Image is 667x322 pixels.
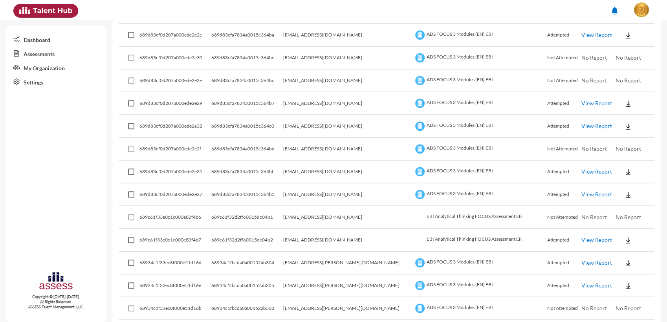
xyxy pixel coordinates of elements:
[283,138,413,161] td: [EMAIL_ADDRESS][DOMAIN_NAME]
[547,70,581,92] td: Not Attempted
[547,92,581,115] td: Attempted
[413,161,547,183] td: ADS FOCUS 3 Modules (EN) EBI
[211,206,283,229] td: 689c61f32d2ff60015dc04b1
[6,75,106,89] a: Settings
[413,297,547,320] td: ADS FOCUS 3 Modules (EN) EBI
[139,229,211,252] td: 689c61f33e0c1c000e80f4b7
[283,70,413,92] td: [EMAIL_ADDRESS][DOMAIN_NAME]
[211,138,283,161] td: 689d83cfa7834a0015c364bd
[211,252,283,274] td: 68934c1fbcda0a00152ab304
[413,274,547,297] td: ADS FOCUS 3 Modules (EN) EBI
[139,47,211,70] td: 689d83cf0d207a000ede2e30
[211,229,283,252] td: 689c61f32d2ff60015dc04b2
[616,214,641,220] span: No Report
[139,206,211,229] td: 689c61f33e0c1c000e80f4b6
[413,229,547,252] td: EBI Analytical Thinking FOCUS Assessment EN
[547,252,581,274] td: Attempted
[139,70,211,92] td: 689d83cf0d207a000ede2e2e
[211,183,283,206] td: 689d83cfa7834a0015c364b5
[283,252,413,274] td: [EMAIL_ADDRESS][PERSON_NAME][DOMAIN_NAME]
[547,47,581,70] td: Not Attempted
[413,70,547,92] td: ADS FOCUS 3 Modules (EN) EBI
[581,236,612,243] a: View Report
[211,92,283,115] td: 689d83cfa7834a0015c364b7
[283,47,413,70] td: [EMAIL_ADDRESS][DOMAIN_NAME]
[413,92,547,115] td: ADS FOCUS 3 Modules (EN) EBI
[616,305,641,311] span: No Report
[413,115,547,138] td: ADS FOCUS 3 Modules (EN) EBI
[413,47,547,70] td: ADS FOCUS 3 Modules (EN) EBI
[139,183,211,206] td: 689d83cf0d207a000ede2e27
[413,183,547,206] td: ADS FOCUS 3 Modules (EN) EBI
[211,274,283,297] td: 68934c1fbcda0a00152ab305
[413,24,547,47] td: ADS FOCUS 3 Modules (EN) EBI
[211,115,283,138] td: 689d83cfa7834a0015c364c0
[547,229,581,252] td: Attempted
[139,274,211,297] td: 68934c1f33ec8f000e51d16e
[610,6,619,15] mat-icon: notifications
[581,282,612,289] a: View Report
[283,297,413,320] td: [EMAIL_ADDRESS][PERSON_NAME][DOMAIN_NAME]
[6,294,106,309] p: Copyright © [DATE]-[DATE]. All Rights Reserved. ASSESS Talent Management, LLC.
[283,161,413,183] td: [EMAIL_ADDRESS][DOMAIN_NAME]
[211,47,283,70] td: 689d83cfa7834a0015c364be
[283,24,413,47] td: [EMAIL_ADDRESS][DOMAIN_NAME]
[6,60,106,75] a: My Organization
[581,168,612,175] a: View Report
[581,214,607,220] span: No Report
[283,115,413,138] td: [EMAIL_ADDRESS][DOMAIN_NAME]
[6,46,106,60] a: Assessments
[413,252,547,274] td: ADS FOCUS 3 Modules (EN) EBI
[139,92,211,115] td: 689d83cf0d207a000ede2e29
[211,297,283,320] td: 68934c1fbcda0a00152ab302
[283,206,413,229] td: [EMAIL_ADDRESS][DOMAIN_NAME]
[581,123,612,129] a: View Report
[581,31,612,38] a: View Report
[581,145,607,152] span: No Report
[139,161,211,183] td: 689d83cf0d207a000ede2e31
[581,259,612,266] a: View Report
[616,77,641,84] span: No Report
[413,138,547,161] td: ADS FOCUS 3 Modules (EN) EBI
[413,206,547,229] td: EBI Analytical Thinking FOCUS Assessment EN
[211,70,283,92] td: 689d83cfa7834a0015c364bc
[139,297,211,320] td: 68934c1f33ec8f000e51d16b
[547,206,581,229] td: Not Attempted
[283,183,413,206] td: [EMAIL_ADDRESS][DOMAIN_NAME]
[139,252,211,274] td: 68934c1f33ec8f000e51d16d
[38,271,73,293] img: assesscompany-logo.png
[283,92,413,115] td: [EMAIL_ADDRESS][DOMAIN_NAME]
[581,191,612,198] a: View Report
[211,161,283,183] td: 689d83cfa7834a0015c364bf
[547,274,581,297] td: Attempted
[283,274,413,297] td: [EMAIL_ADDRESS][PERSON_NAME][DOMAIN_NAME]
[581,305,607,311] span: No Report
[6,32,106,46] a: Dashboard
[547,115,581,138] td: Attempted
[139,138,211,161] td: 689d83cf0d207a000ede2e2f
[547,297,581,320] td: Not Attempted
[211,24,283,47] td: 689d83cfa7834a0015c364ba
[581,54,607,61] span: No Report
[547,138,581,161] td: Not Attempted
[139,24,211,47] td: 689d83cf0d207a000ede2e2c
[547,161,581,183] td: Attempted
[283,229,413,252] td: [EMAIL_ADDRESS][DOMAIN_NAME]
[547,183,581,206] td: Attempted
[581,77,607,84] span: No Report
[581,100,612,106] a: View Report
[547,24,581,47] td: Attempted
[139,115,211,138] td: 689d83cf0d207a000ede2e32
[616,145,641,152] span: No Report
[616,54,641,61] span: No Report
